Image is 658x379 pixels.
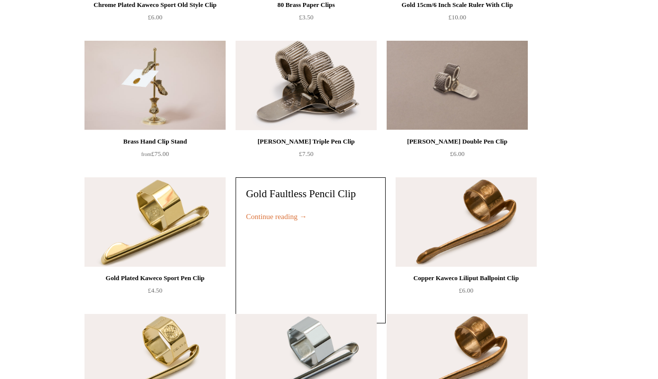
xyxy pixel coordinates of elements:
[84,41,226,130] img: Brass Hand Clip Stand
[389,136,525,148] div: [PERSON_NAME] Double Pen Clip
[238,136,374,148] div: [PERSON_NAME] Triple Pen Clip
[148,13,162,21] span: £6.00
[236,41,377,130] img: Terry Triple Pen Clip
[236,136,377,176] a: [PERSON_NAME] Triple Pen Clip £7.50
[387,41,528,130] img: Terry Double Pen Clip
[246,188,356,200] a: Gold Faultless Pencil Clip
[84,177,226,267] img: Gold Plated Kaweco Sport Pen Clip
[299,13,313,21] span: £3.50
[141,152,151,157] span: from
[450,150,464,157] span: £6.00
[141,150,169,157] span: £75.00
[84,41,226,130] a: Brass Hand Clip Stand Brass Hand Clip Stand
[84,177,226,267] a: Gold Plated Kaweco Sport Pen Clip Gold Plated Kaweco Sport Pen Clip
[387,41,528,130] a: Terry Double Pen Clip Terry Double Pen Clip
[448,13,466,21] span: £10.00
[459,287,473,294] span: £6.00
[84,136,226,176] a: Brass Hand Clip Stand from£75.00
[299,150,313,157] span: £7.50
[148,287,162,294] span: £4.50
[87,136,223,148] div: Brass Hand Clip Stand
[387,136,528,176] a: [PERSON_NAME] Double Pen Clip £6.00
[396,177,537,267] a: Copper Kaweco Liliput Ballpoint Clip Copper Kaweco Liliput Ballpoint Clip
[398,272,534,284] div: Copper Kaweco Liliput Ballpoint Clip
[84,272,226,313] a: Gold Plated Kaweco Sport Pen Clip £4.50
[87,272,223,284] div: Gold Plated Kaweco Sport Pen Clip
[246,213,307,221] a: Continue reading →
[396,177,537,267] img: Copper Kaweco Liliput Ballpoint Clip
[396,272,537,313] a: Copper Kaweco Liliput Ballpoint Clip £6.00
[236,41,377,130] a: Terry Triple Pen Clip Terry Triple Pen Clip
